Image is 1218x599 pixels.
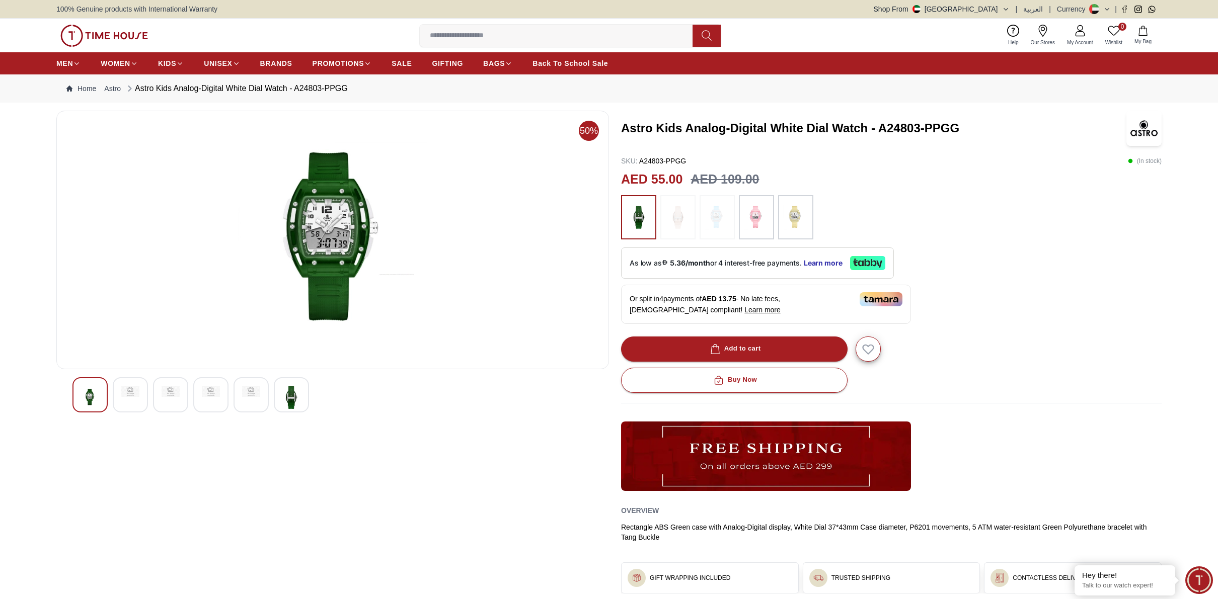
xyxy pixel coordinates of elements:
[621,120,1117,136] h3: Astro Kids Analog-Digital White Dial Watch - A24803-PPGG
[632,573,642,583] img: ...
[1082,570,1168,580] div: Hey there!
[705,200,730,234] img: ...
[162,386,180,397] img: Astro Kids Analog-Digital White Dial Watch - A24803-PPGG
[60,25,148,47] img: ...
[260,58,292,68] span: BRANDS
[621,336,848,362] button: Add to cart
[1063,39,1097,46] span: My Account
[282,386,300,409] img: Astro Kids Analog-Digital White Dial Watch - A24803-PPGG
[874,4,1010,14] button: Shop From[GEOGRAPHIC_DATA]
[313,58,364,68] span: PROMOTIONS
[621,285,911,324] div: Or split in 4 payments of - No late fees, [DEMOGRAPHIC_DATA] compliant!
[392,54,412,72] a: SALE
[579,121,599,141] span: 50%
[532,54,608,72] a: Back To School Sale
[712,374,757,386] div: Buy Now
[202,386,220,397] img: Astro Kids Analog-Digital White Dial Watch - A24803-PPGG
[1118,23,1126,31] span: 0
[101,58,130,68] span: WOMEN
[1134,6,1142,13] a: Instagram
[621,503,659,518] h2: Overview
[650,574,730,582] h3: GIFT WRAPPING INCLUDED
[1115,4,1117,14] span: |
[691,170,759,189] h3: AED 109.00
[621,170,682,189] h2: AED 55.00
[621,368,848,393] button: Buy Now
[621,157,638,165] span: SKU :
[995,573,1005,583] img: ...
[744,200,769,234] img: ...
[813,573,823,583] img: ...
[1025,23,1061,48] a: Our Stores
[1148,6,1156,13] a: Whatsapp
[1101,39,1126,46] span: Wishlist
[158,54,184,72] a: KIDS
[101,54,138,72] a: WOMEN
[860,292,902,306] img: Tamara
[56,4,217,14] span: 100% Genuine products with International Warranty
[121,386,139,397] img: Astro Kids Analog-Digital White Dial Watch - A24803-PPGG
[66,83,96,94] a: Home
[912,5,921,13] img: United Arab Emirates
[621,421,911,491] img: ...
[81,386,99,409] img: Astro Kids Analog-Digital White Dial Watch - A24803-PPGG
[621,156,686,166] p: A24803-PPGG
[1128,156,1162,166] p: ( In stock )
[1099,23,1128,48] a: 0Wishlist
[1004,39,1023,46] span: Help
[1057,4,1090,14] div: Currency
[65,119,600,361] img: Astro Kids Analog-Digital White Dial Watch - A24803-PPGG
[702,295,736,303] span: AED 13.75
[1023,4,1043,14] button: العربية
[260,54,292,72] a: BRANDS
[158,58,176,68] span: KIDS
[125,82,348,95] div: Astro Kids Analog-Digital White Dial Watch - A24803-PPGG
[708,343,761,355] div: Add to cart
[204,58,232,68] span: UNISEX
[665,200,691,234] img: ...
[56,58,73,68] span: MEN
[483,54,512,72] a: BAGS
[626,200,651,234] img: ...
[831,574,890,582] h3: TRUSTED SHIPPING
[1002,23,1025,48] a: Help
[56,74,1162,103] nav: Breadcrumb
[1130,38,1156,45] span: My Bag
[56,54,81,72] a: MEN
[1027,39,1059,46] span: Our Stores
[1185,566,1213,594] div: Chat Widget
[242,386,260,397] img: Astro Kids Analog-Digital White Dial Watch - A24803-PPGG
[1013,574,1088,582] h3: CONTACTLESS DELIVERY
[483,58,505,68] span: BAGS
[1082,581,1168,590] p: Talk to our watch expert!
[104,83,121,94] a: Astro
[1126,111,1162,146] img: Astro Kids Analog-Digital White Dial Watch - A24803-PPGG
[621,522,1162,542] p: Rectangle ABS Green case with Analog-Digital display, White Dial 37*43mm Case diameter, P6201 mov...
[744,306,781,314] span: Learn more
[783,200,808,234] img: ...
[313,54,372,72] a: PROMOTIONS
[1121,6,1128,13] a: Facebook
[532,58,608,68] span: Back To School Sale
[432,54,463,72] a: GIFTING
[1049,4,1051,14] span: |
[1016,4,1018,14] span: |
[432,58,463,68] span: GIFTING
[204,54,240,72] a: UNISEX
[1128,24,1158,47] button: My Bag
[392,58,412,68] span: SALE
